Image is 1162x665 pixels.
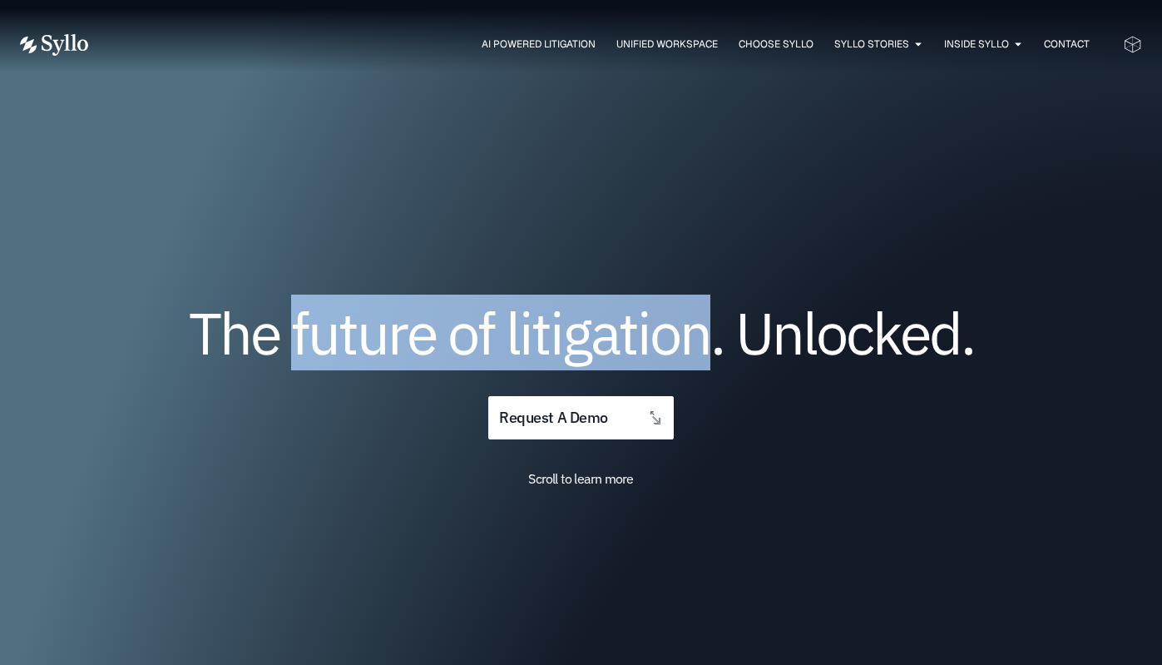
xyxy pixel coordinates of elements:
img: Vector [20,34,88,56]
a: Contact [1044,37,1090,52]
a: Inside Syllo [944,37,1009,52]
a: Choose Syllo [739,37,813,52]
a: Unified Workspace [616,37,718,52]
span: request a demo [499,410,607,426]
a: AI Powered Litigation [482,37,596,52]
a: Syllo Stories [834,37,909,52]
a: request a demo [488,396,673,440]
nav: Menu [121,37,1090,52]
span: Scroll to learn more [528,470,633,487]
div: Menu Toggle [121,37,1090,52]
h1: The future of litigation. Unlocked. [120,305,1042,360]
